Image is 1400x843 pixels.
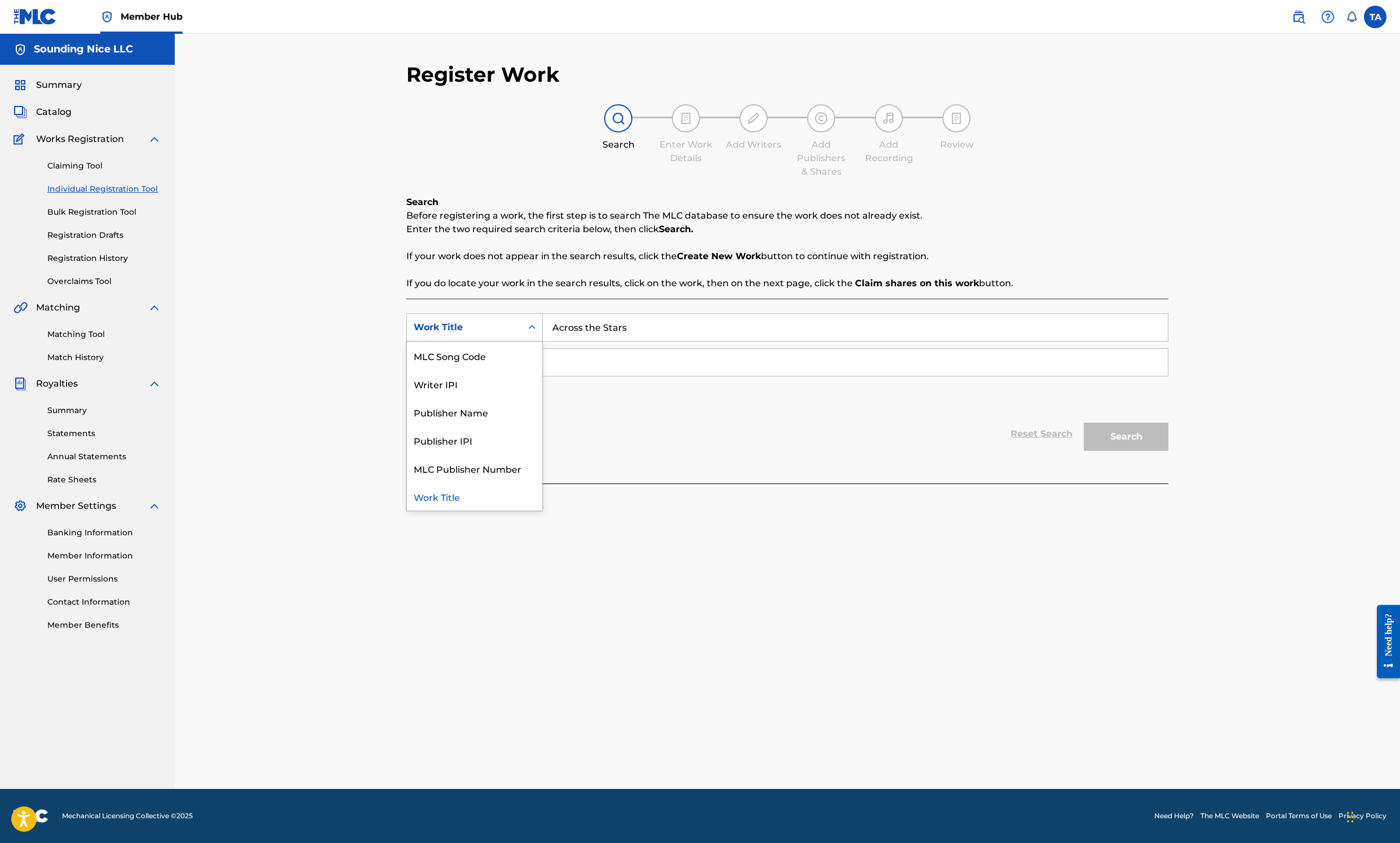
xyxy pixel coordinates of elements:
[34,43,133,56] h5: Sounding Nice LLC
[148,499,161,513] img: expand
[47,405,161,416] a: Summary
[148,132,161,146] img: expand
[407,370,542,398] div: Writer IPI
[793,138,849,179] div: Add Publishers & Shares
[855,278,979,289] strong: Claim shares on this work
[14,105,27,119] img: Catalog
[407,426,542,454] div: Publisher IPI
[406,197,438,207] b: Search
[14,78,27,92] img: Summary
[14,43,27,56] img: Accounts
[1347,800,1354,834] div: Drag
[747,112,760,125] img: step indicator icon for Add Writers
[406,223,1168,236] p: Enter the two required search criteria below, then click
[47,252,161,264] a: Registration History
[47,451,161,463] a: Annual Statements
[1321,10,1335,24] img: help
[47,428,161,440] a: Statements
[1317,6,1339,28] div: Help
[47,183,161,195] a: Individual Registration Tool
[14,132,28,146] img: Works Registration
[47,160,161,172] a: Claiming Tool
[861,138,917,165] div: Add Recording
[47,474,161,486] a: Rate Sheets
[36,377,78,391] span: Royalties
[612,112,625,125] img: step indicator icon for Search
[47,229,161,241] a: Registration Drafts
[62,811,193,821] span: Mechanical Licensing Collective © 2025
[14,105,72,119] a: CatalogCatalog
[47,329,161,340] a: Matching Tool
[1292,10,1305,24] img: search
[1287,6,1310,28] a: Public Search
[36,78,82,92] span: Summary
[47,550,161,562] a: Member Information
[36,132,124,146] span: Works Registration
[36,301,80,314] span: Matching
[406,277,1168,290] p: If you do locate your work in the search results, click on the work, then on the next page, click...
[47,276,161,287] a: Overclaims Tool
[47,352,161,363] a: Match History
[407,454,542,482] div: MLC Publisher Number
[679,112,693,125] img: step indicator icon for Enter Work Details
[14,301,28,314] img: Matching
[725,138,782,152] div: Add Writers
[406,313,1168,456] form: Search Form
[14,8,57,25] img: MLC Logo
[928,138,985,152] div: Review
[406,250,1168,263] p: If your work does not appear in the search results, click the button to continue with registration.
[1364,6,1386,28] div: User Menu
[36,105,72,119] span: Catalog
[47,573,161,585] a: User Permissions
[47,527,161,539] a: Banking Information
[1344,789,1400,843] iframe: Chat Widget
[1346,11,1357,23] div: Notifications
[14,499,27,513] img: Member Settings
[882,112,896,125] img: step indicator icon for Add Recording
[406,62,560,87] h2: Register Work
[148,377,161,391] img: expand
[1154,811,1194,821] a: Need Help?
[407,341,542,370] div: MLC Song Code
[950,112,963,125] img: step indicator icon for Review
[14,377,27,391] img: Royalties
[36,499,116,513] span: Member Settings
[590,138,646,152] div: Search
[14,78,82,92] a: SummarySummary
[121,10,183,23] span: Member Hub
[658,138,714,165] div: Enter Work Details
[407,398,542,426] div: Publisher Name
[677,251,761,261] strong: Create New Work
[1266,811,1332,821] a: Portal Terms of Use
[148,301,161,314] img: expand
[659,224,693,234] strong: Search.
[47,206,161,218] a: Bulk Registration Tool
[47,619,161,631] a: Member Benefits
[414,321,515,334] div: Work Title
[1200,811,1259,821] a: The MLC Website
[407,482,542,511] div: Work Title
[1368,587,1400,696] iframe: Resource Center
[814,112,828,125] img: step indicator icon for Add Publishers & Shares
[14,809,48,823] img: logo
[47,596,161,608] a: Contact Information
[1339,811,1386,821] a: Privacy Policy
[406,209,1168,223] p: Before registering a work, the first step is to search The MLC database to ensure the work does n...
[100,10,114,24] img: Top Rightsholder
